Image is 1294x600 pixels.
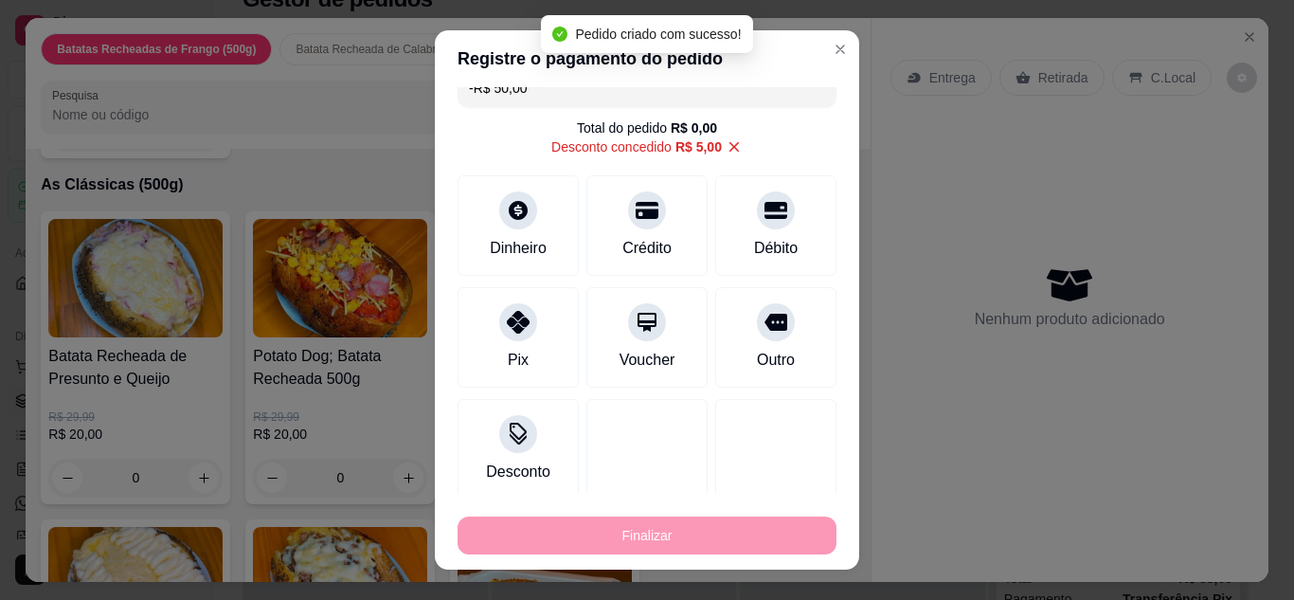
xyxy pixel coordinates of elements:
header: Registre o pagamento do pedido [435,30,859,87]
div: Crédito [622,237,672,260]
div: Dinheiro [490,237,547,260]
div: Desconto concedido [551,137,722,156]
span: check-circle [552,27,567,42]
div: R$ 0,00 [671,118,717,137]
div: Débito [754,237,798,260]
div: R$ 5,00 [675,137,722,156]
div: Outro [757,349,795,372]
input: Ex.: hambúrguer de cordeiro [469,69,825,107]
div: Total do pedido [577,118,717,137]
div: Voucher [620,349,675,372]
div: Desconto [486,461,550,483]
span: Pedido criado com sucesso! [575,27,741,42]
div: Pix [508,349,529,372]
button: Close [825,34,855,64]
